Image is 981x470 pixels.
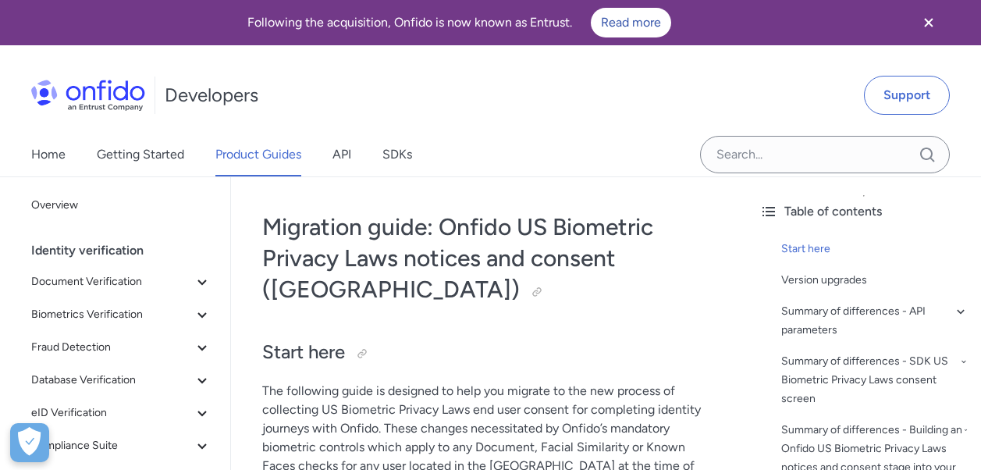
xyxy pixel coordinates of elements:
div: Cookie Preferences [10,423,49,462]
span: Document Verification [31,272,193,291]
h1: Migration guide: Onfido US Biometric Privacy Laws notices and consent ([GEOGRAPHIC_DATA]) [262,212,716,305]
span: Biometrics Verification [31,305,193,324]
a: Summary of differences - SDK US Biometric Privacy Laws consent screen [781,352,969,408]
div: Following the acquisition, Onfido is now known as Entrust. [19,8,900,37]
a: Support [864,76,950,115]
button: Close banner [900,3,958,42]
a: API [332,133,351,176]
img: Onfido Logo [31,80,145,111]
h2: Start here [262,340,716,366]
svg: Close banner [919,13,938,32]
button: Database Verification [25,365,218,396]
h1: Developers [165,83,258,108]
span: Overview [31,196,211,215]
a: Summary of differences - API parameters [781,302,969,340]
div: Identity verification [31,235,224,266]
a: Start here [781,240,969,258]
button: Fraud Detection [25,332,218,363]
a: Version upgrades [781,271,969,290]
a: SDKs [382,133,412,176]
button: eID Verification [25,397,218,429]
span: Compliance Suite [31,436,193,455]
a: Home [31,133,66,176]
button: Compliance Suite [25,430,218,461]
div: Table of contents [759,202,969,221]
a: Overview [25,190,218,221]
a: Read more [591,8,671,37]
button: Biometrics Verification [25,299,218,330]
button: Open Preferences [10,423,49,462]
span: Database Verification [31,371,193,390]
a: Getting Started [97,133,184,176]
span: eID Verification [31,404,193,422]
input: Onfido search input field [700,136,950,173]
span: Fraud Detection [31,338,193,357]
button: Document Verification [25,266,218,297]
a: Product Guides [215,133,301,176]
